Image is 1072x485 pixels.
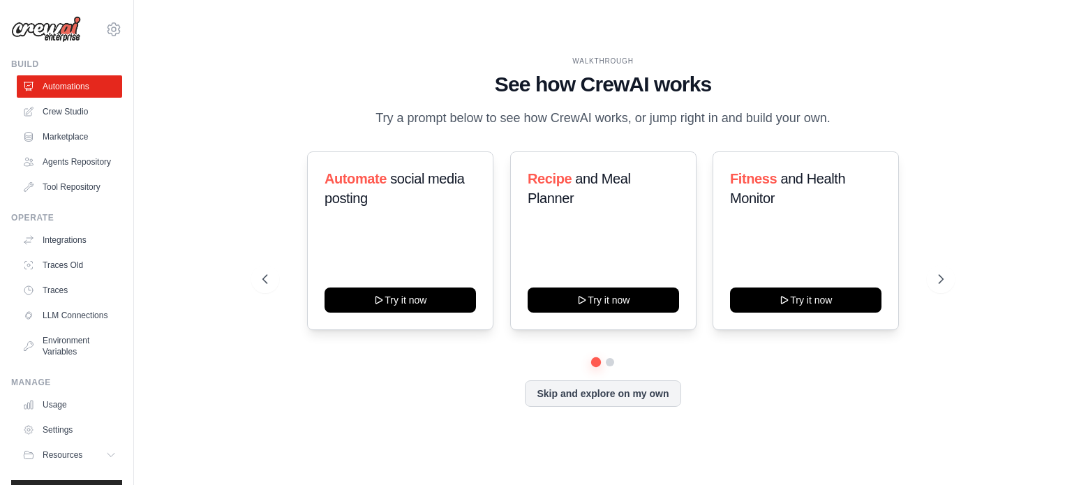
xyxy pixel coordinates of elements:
div: Build [11,59,122,70]
h1: See how CrewAI works [262,72,944,97]
button: Skip and explore on my own [525,380,680,407]
button: Try it now [730,288,881,313]
span: and Health Monitor [730,171,845,206]
button: Resources [17,444,122,466]
div: Operate [11,212,122,223]
div: Manage [11,377,122,388]
p: Try a prompt below to see how CrewAI works, or jump right in and build your own. [368,108,837,128]
button: Try it now [528,288,679,313]
a: LLM Connections [17,304,122,327]
a: Traces [17,279,122,301]
span: Recipe [528,171,572,186]
a: Settings [17,419,122,441]
a: Crew Studio [17,100,122,123]
a: Traces Old [17,254,122,276]
a: Agents Repository [17,151,122,173]
span: social media posting [325,171,465,206]
span: Automate [325,171,387,186]
a: Tool Repository [17,176,122,198]
a: Usage [17,394,122,416]
img: Logo [11,16,81,43]
a: Environment Variables [17,329,122,363]
button: Try it now [325,288,476,313]
div: WALKTHROUGH [262,56,944,66]
a: Integrations [17,229,122,251]
span: Fitness [730,171,777,186]
a: Marketplace [17,126,122,148]
span: and Meal Planner [528,171,630,206]
a: Automations [17,75,122,98]
span: Resources [43,449,82,461]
